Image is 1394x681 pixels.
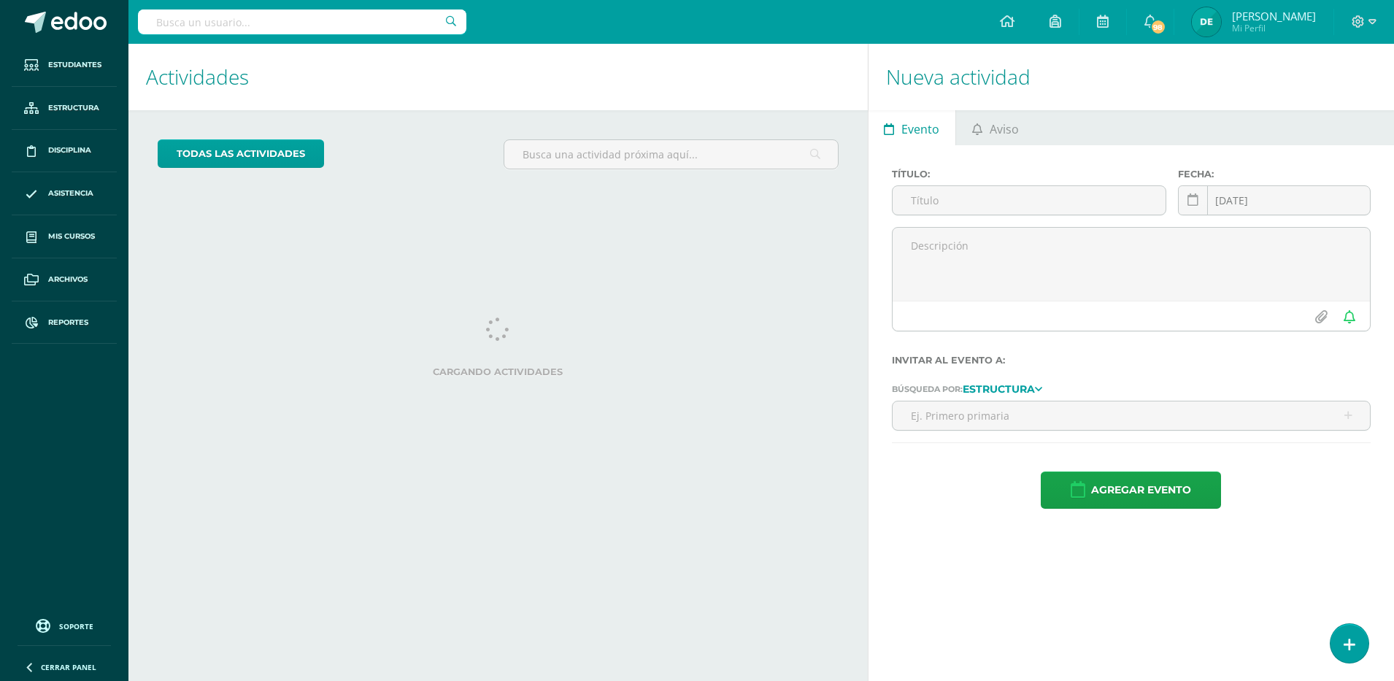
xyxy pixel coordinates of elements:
[892,355,1371,366] label: Invitar al evento a:
[41,662,96,672] span: Cerrar panel
[886,44,1376,110] h1: Nueva actividad
[158,139,324,168] a: todas las Actividades
[869,110,955,145] a: Evento
[158,366,839,377] label: Cargando actividades
[893,401,1370,430] input: Ej. Primero primaria
[48,188,93,199] span: Asistencia
[138,9,466,34] input: Busca un usuario...
[892,169,1166,180] label: Título:
[12,215,117,258] a: Mis cursos
[12,258,117,301] a: Archivos
[48,231,95,242] span: Mis cursos
[963,383,1042,393] a: Estructura
[146,44,850,110] h1: Actividades
[1179,186,1370,215] input: Fecha de entrega
[1150,19,1166,35] span: 98
[1178,169,1371,180] label: Fecha:
[990,112,1019,147] span: Aviso
[901,112,939,147] span: Evento
[1232,9,1316,23] span: [PERSON_NAME]
[1091,472,1191,508] span: Agregar evento
[12,301,117,345] a: Reportes
[12,130,117,173] a: Disciplina
[59,621,93,631] span: Soporte
[1041,472,1221,509] button: Agregar evento
[12,87,117,130] a: Estructura
[893,186,1166,215] input: Título
[12,44,117,87] a: Estudiantes
[48,274,88,285] span: Archivos
[12,172,117,215] a: Asistencia
[504,140,837,169] input: Busca una actividad próxima aquí...
[48,102,99,114] span: Estructura
[892,384,963,394] span: Búsqueda por:
[1192,7,1221,36] img: 5b2783ad3a22ae473dcaf132f569719c.png
[956,110,1034,145] a: Aviso
[963,382,1035,396] strong: Estructura
[48,59,101,71] span: Estudiantes
[48,317,88,328] span: Reportes
[18,615,111,635] a: Soporte
[1232,22,1316,34] span: Mi Perfil
[48,145,91,156] span: Disciplina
